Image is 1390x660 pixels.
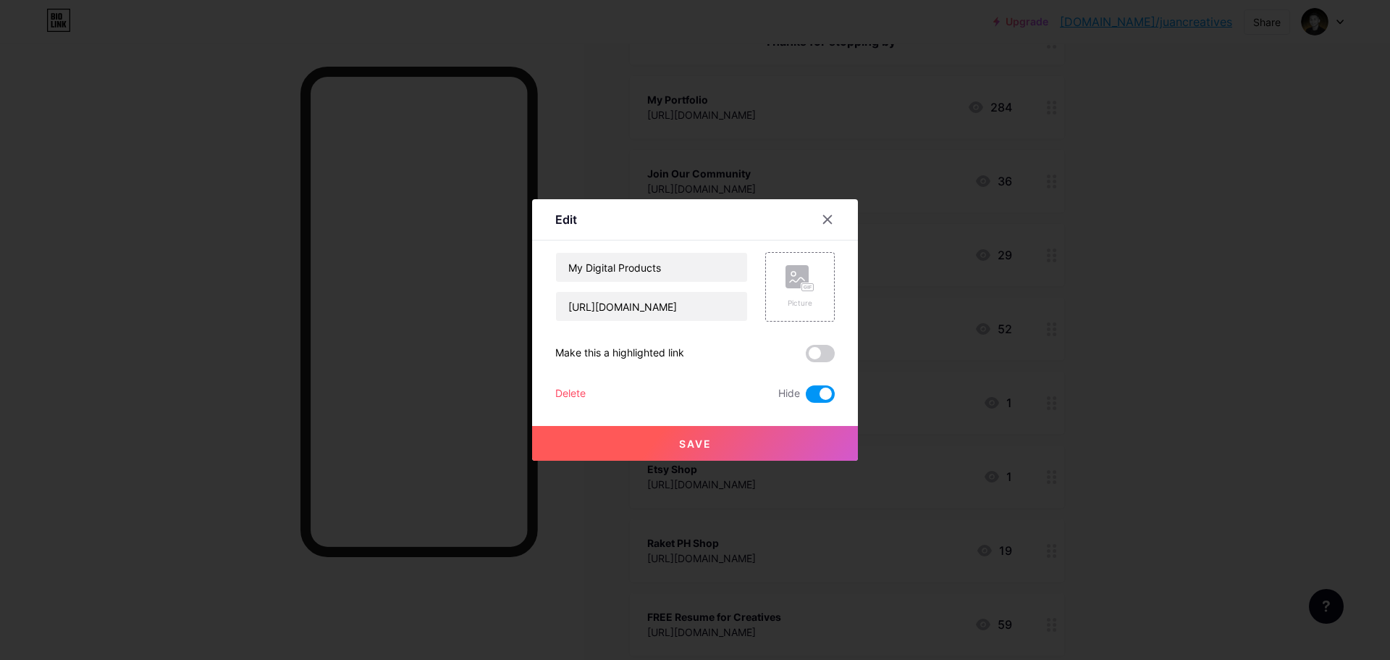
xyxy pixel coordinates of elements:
div: Picture [785,298,814,309]
div: Make this a highlighted link [555,345,684,362]
span: Save [679,438,712,450]
span: Hide [778,385,800,403]
input: URL [556,292,747,321]
div: Delete [555,385,586,403]
div: Edit [555,211,577,228]
button: Save [532,426,858,461]
input: Title [556,253,747,282]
